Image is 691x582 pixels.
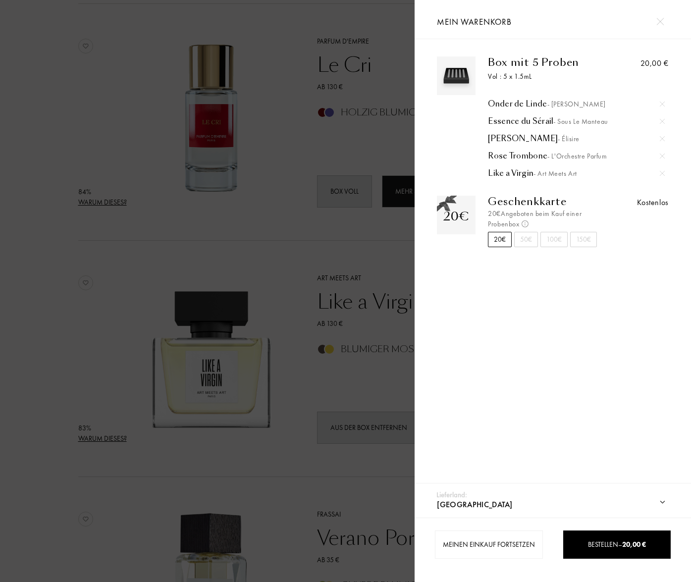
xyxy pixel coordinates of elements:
a: Onder de Linde- [PERSON_NAME] [488,99,665,109]
a: Like a Virgin- Art Meets Art [488,168,665,178]
div: Vol : 5 x 1.5mL [488,71,611,82]
div: 50€ [514,232,538,247]
div: Kostenlos [637,197,669,209]
a: Essence du Sérail- Sous le Manteau [488,116,665,126]
a: [PERSON_NAME]- Élisire [488,134,665,144]
img: box_5.svg [439,59,473,93]
img: info_voucher.png [522,220,529,227]
a: Rose Trombone- L'Orchestre Parfum [488,151,665,161]
div: Meinen Einkauf fortsetzen [435,530,543,559]
img: gift_n.png [437,196,457,212]
img: cross.svg [660,171,665,176]
span: 20,00 € [622,540,646,549]
div: Onder de Linde [488,99,665,109]
img: cross.svg [660,119,665,124]
span: - L'Orchestre Parfum [547,152,607,160]
span: Bestellen – [588,540,646,549]
span: - [PERSON_NAME] [547,100,605,108]
span: Mein Warenkorb [437,16,511,27]
div: Essence du Sérail [488,116,665,126]
span: - Sous le Manteau [553,117,608,126]
div: Box mit 5 Proben [488,56,611,68]
img: cross.svg [656,18,664,25]
div: Rose Trombone [488,151,665,161]
div: Geschenkkarte [488,196,611,208]
div: Lieferland: [436,489,467,501]
div: 20€ Angeboten beim Kauf einer Probenbox [488,209,611,229]
div: Like a Virgin [488,168,665,178]
div: 150€ [570,232,597,247]
span: - Art Meets Art [533,169,577,178]
div: 20€ [443,208,469,225]
span: - Élisire [558,134,580,143]
div: [PERSON_NAME] [488,134,665,144]
div: 20€ [488,232,512,247]
img: cross.svg [660,154,665,159]
img: cross.svg [660,102,665,106]
div: 20,00 € [640,57,669,69]
img: cross.svg [660,136,665,141]
div: 100€ [540,232,568,247]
